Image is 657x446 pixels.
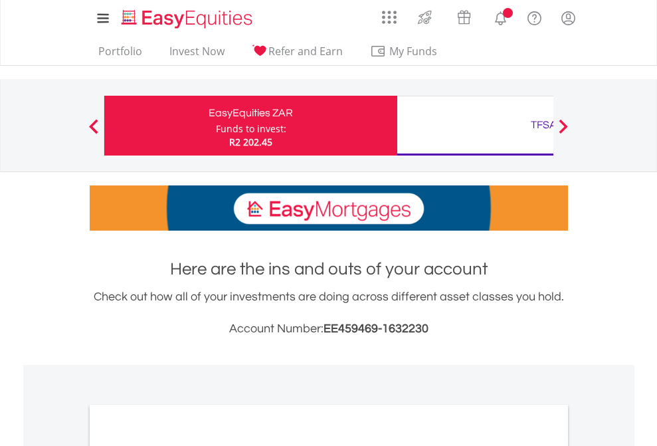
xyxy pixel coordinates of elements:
a: Notifications [484,3,517,30]
div: Funds to invest: [216,122,286,136]
a: Invest Now [164,45,230,65]
a: Vouchers [444,3,484,28]
img: thrive-v2.svg [414,7,436,28]
a: Portfolio [93,45,147,65]
button: Previous [80,126,107,139]
h3: Account Number: [90,320,568,338]
button: Next [550,126,577,139]
span: Refer and Earn [268,44,343,58]
a: FAQ's and Support [517,3,551,30]
span: My Funds [370,43,457,60]
img: vouchers-v2.svg [453,7,475,28]
span: R2 202.45 [229,136,272,148]
h1: Here are the ins and outs of your account [90,257,568,281]
a: My Profile [551,3,585,33]
a: Refer and Earn [246,45,348,65]
div: EasyEquities ZAR [112,104,389,122]
span: EE459469-1632230 [324,322,428,335]
a: AppsGrid [373,3,405,25]
a: Home page [116,3,258,30]
img: grid-menu-icon.svg [382,10,397,25]
div: Check out how all of your investments are doing across different asset classes you hold. [90,288,568,338]
img: EasyMortage Promotion Banner [90,185,568,231]
img: EasyEquities_Logo.png [119,8,258,30]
